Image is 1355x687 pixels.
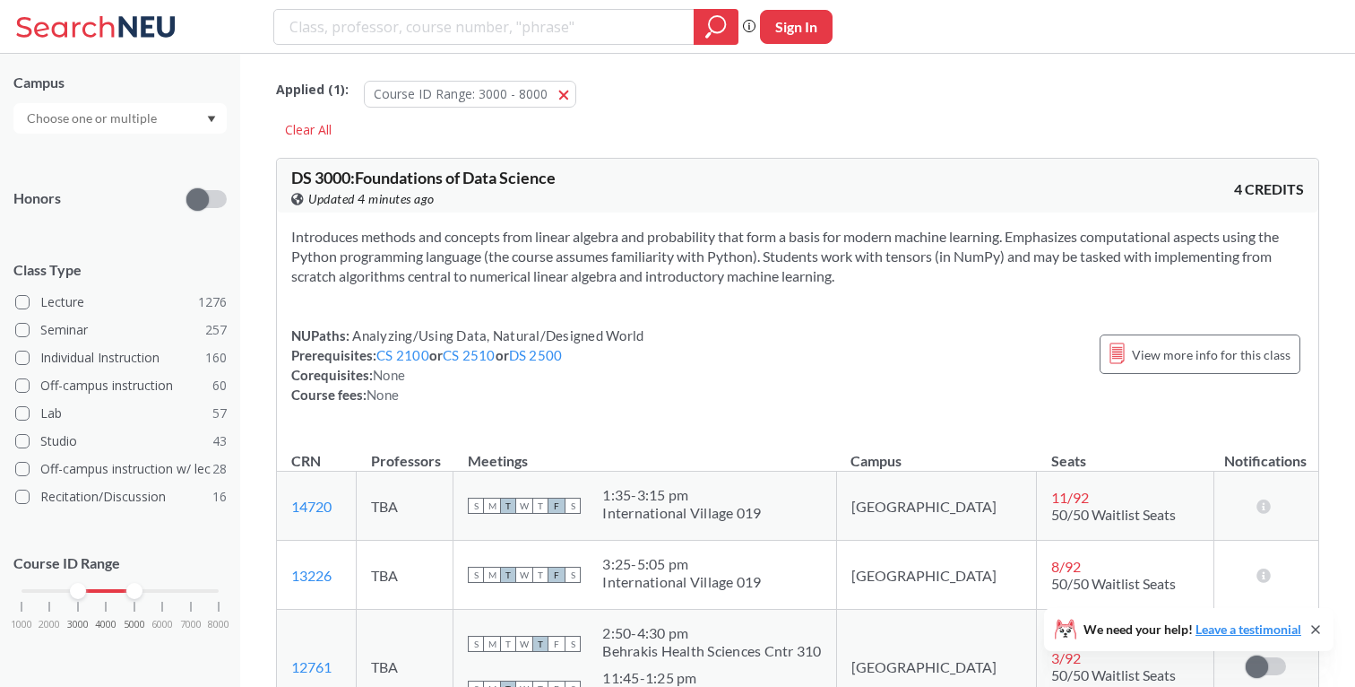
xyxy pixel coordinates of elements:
[367,387,399,403] span: None
[15,485,227,509] label: Recitation/Discussion
[13,73,227,92] div: Campus
[15,457,227,481] label: Off-campus instruction w/ lec
[453,433,836,472] th: Meetings
[1083,623,1301,636] span: We need your help!
[95,620,117,630] span: 4000
[124,620,145,630] span: 5000
[67,620,89,630] span: 3000
[205,348,227,368] span: 160
[1195,622,1301,637] a: Leave a testimonial
[1051,649,1081,666] span: 3 / 92
[443,347,496,363] a: CS 2510
[548,567,565,583] span: F
[565,498,581,514] span: S
[1037,433,1213,472] th: Seats
[205,320,227,340] span: 257
[516,498,532,514] span: W
[198,292,227,312] span: 1276
[11,620,32,630] span: 1000
[15,374,227,397] label: Off-campus instruction
[1234,179,1304,199] span: 4 CREDITS
[500,567,516,583] span: T
[1213,433,1317,472] th: Notifications
[548,636,565,652] span: F
[484,567,500,583] span: M
[13,260,227,280] span: Class Type
[13,188,61,209] p: Honors
[548,498,565,514] span: F
[532,636,548,652] span: T
[1051,666,1176,683] span: 50/50 Waitlist Seats
[357,433,453,472] th: Professors
[364,81,576,108] button: Course ID Range: 3000 - 8000
[694,9,738,45] div: magnifying glass
[212,487,227,507] span: 16
[602,624,821,642] div: 2:50 - 4:30 pm
[15,346,227,370] label: Individual Instruction
[565,567,581,583] span: S
[509,347,563,363] a: DS 2500
[151,620,173,630] span: 6000
[15,291,227,314] label: Lecture
[602,573,761,591] div: International Village 019
[291,227,1304,286] section: Introduces methods and concepts from linear algebra and probability that form a basis for modern ...
[760,10,833,44] button: Sign In
[357,472,453,541] td: TBA
[308,189,435,209] span: Updated 4 minutes ago
[18,108,168,129] input: Choose one or multiple
[373,367,405,383] span: None
[374,85,548,102] span: Course ID Range: 3000 - 8000
[516,636,532,652] span: W
[276,117,341,143] div: Clear All
[291,168,556,187] span: DS 3000 : Foundations of Data Science
[500,636,516,652] span: T
[1051,558,1081,575] span: 8 / 92
[276,80,349,100] span: Applied ( 1 ):
[484,498,500,514] span: M
[468,636,484,652] span: S
[484,636,500,652] span: M
[350,327,643,343] span: Analyzing/Using Data, Natural/Designed World
[39,620,60,630] span: 2000
[212,459,227,479] span: 28
[212,431,227,451] span: 43
[180,620,202,630] span: 7000
[291,451,321,471] div: CRN
[602,486,761,504] div: 1:35 - 3:15 pm
[602,504,761,522] div: International Village 019
[291,567,332,584] a: 13226
[1051,489,1089,506] span: 11 / 92
[1051,575,1176,592] span: 50/50 Waitlist Seats
[15,430,227,453] label: Studio
[500,498,516,514] span: T
[836,541,1037,610] td: [GEOGRAPHIC_DATA]
[1051,506,1176,523] span: 50/50 Waitlist Seats
[516,567,532,583] span: W
[291,326,643,404] div: NUPaths: Prerequisites: or or Corequisites: Course fees:
[836,433,1037,472] th: Campus
[705,14,727,39] svg: magnifying glass
[212,404,227,423] span: 57
[13,103,227,134] div: Dropdown arrow
[212,376,227,396] span: 60
[602,555,761,573] div: 3:25 - 5:05 pm
[15,402,227,425] label: Lab
[532,498,548,514] span: T
[468,498,484,514] span: S
[207,116,216,123] svg: Dropdown arrow
[1132,343,1290,366] span: View more info for this class
[208,620,229,630] span: 8000
[565,636,581,652] span: S
[836,472,1037,541] td: [GEOGRAPHIC_DATA]
[291,658,332,675] a: 12761
[376,347,429,363] a: CS 2100
[602,642,821,660] div: Behrakis Health Sciences Cntr 310
[602,669,821,687] div: 11:45 - 1:25 pm
[532,567,548,583] span: T
[15,318,227,342] label: Seminar
[13,553,227,574] p: Course ID Range
[288,12,681,42] input: Class, professor, course number, "phrase"
[291,498,332,515] a: 14720
[468,567,484,583] span: S
[357,541,453,610] td: TBA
